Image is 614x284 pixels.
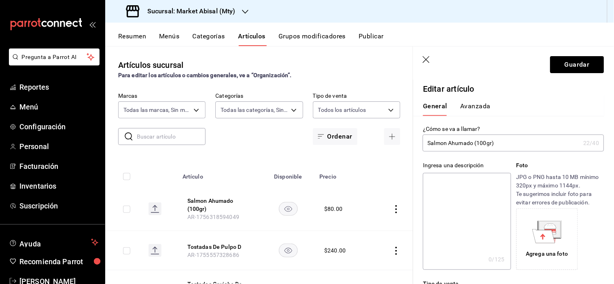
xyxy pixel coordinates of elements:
[187,214,239,220] span: AR-1756318594049
[187,243,252,251] button: edit-product-location
[221,106,288,114] span: Todas las categorías, Sin categoría
[359,32,384,46] button: Publicar
[141,6,236,16] h3: Sucursal: Market Abisal (Mty)
[19,200,98,211] span: Suscripción
[318,106,366,114] span: Todos los artículos
[89,21,96,27] button: open_drawer_menu
[392,247,400,255] button: actions
[550,56,604,73] button: Guardar
[423,161,511,170] div: Ingresa una descripción
[178,161,262,187] th: Artículo
[19,256,98,267] span: Recomienda Parrot
[19,121,98,132] span: Configuración
[19,101,98,112] span: Menú
[423,126,604,132] label: ¿Cómo se va a llamar?
[526,250,568,258] div: Agrega una foto
[584,139,599,147] div: 22 /40
[215,93,303,99] label: Categorías
[118,59,183,71] div: Artículos sucursal
[423,83,604,95] p: Editar artículo
[313,93,400,99] label: Tipo de venta
[19,82,98,93] span: Reportes
[9,48,100,65] button: Pregunta a Parrot AI
[193,32,225,46] button: Categorías
[324,205,342,213] div: $ 80.00
[6,59,100,67] a: Pregunta a Parrot AI
[460,102,491,116] button: Avanzada
[123,106,191,114] span: Todas las marcas, Sin marca
[314,161,371,187] th: Precio
[159,32,179,46] button: Menús
[118,72,292,78] strong: Para editar los artículos o cambios generales, ve a “Organización”.
[19,238,88,247] span: Ayuda
[19,181,98,191] span: Inventarios
[278,32,346,46] button: Grupos modificadores
[22,53,87,61] span: Pregunta a Parrot AI
[516,161,604,170] p: Foto
[262,161,315,187] th: Disponible
[187,252,239,258] span: AR-1755557328686
[19,141,98,152] span: Personal
[279,244,298,257] button: availability-product
[489,255,505,263] div: 0 /125
[518,210,576,268] div: Agrega una foto
[313,128,357,145] button: Ordenar
[423,102,595,116] div: navigation tabs
[392,205,400,213] button: actions
[19,161,98,172] span: Facturación
[516,173,604,207] p: JPG o PNG hasta 10 MB mínimo 320px y máximo 1144px. Te sugerimos incluir foto para evitar errores...
[279,202,298,216] button: availability-product
[118,93,206,99] label: Marcas
[324,246,346,255] div: $ 240.00
[118,32,146,46] button: Resumen
[187,197,252,213] button: edit-product-location
[137,128,206,145] input: Buscar artículo
[423,102,447,116] button: General
[238,32,266,46] button: Artículos
[118,32,614,46] div: navigation tabs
